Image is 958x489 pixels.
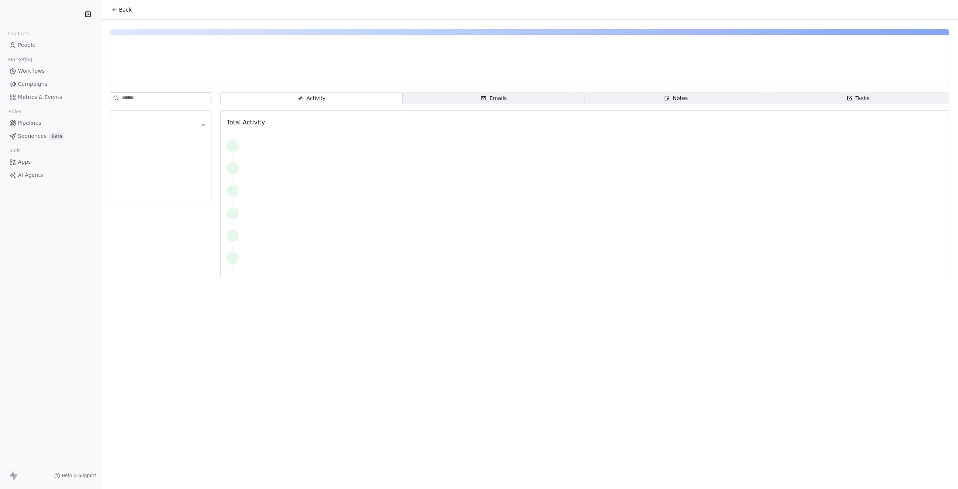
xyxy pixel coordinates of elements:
span: Total Activity [227,119,265,126]
span: Sales [5,106,25,117]
div: Emails [480,94,507,102]
span: Workflows [18,67,45,75]
a: SequencesBeta [6,130,95,142]
span: Back [119,6,132,13]
span: People [18,41,36,49]
div: Tasks [846,94,870,102]
a: Help & Support [54,473,96,479]
a: Apps [6,156,95,168]
span: Beta [49,133,64,140]
span: Contacts [5,28,33,39]
a: Pipelines [6,117,95,129]
span: Help & Support [62,473,96,479]
a: Workflows [6,65,95,77]
span: AI Agents [18,171,43,179]
span: Pipelines [18,119,41,127]
span: Apps [18,158,31,166]
span: Sequences [18,132,46,140]
button: Back [107,3,136,16]
a: AI Agents [6,169,95,181]
div: Notes [664,94,688,102]
span: Campaigns [18,80,47,88]
a: Campaigns [6,78,95,90]
span: Marketing [5,54,36,65]
span: Metrics & Events [18,93,62,101]
span: Tools [5,145,24,156]
a: Metrics & Events [6,91,95,103]
a: People [6,39,95,51]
